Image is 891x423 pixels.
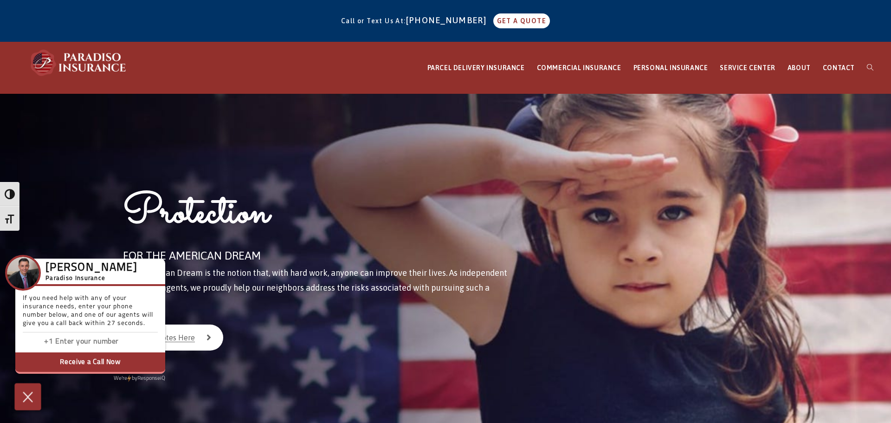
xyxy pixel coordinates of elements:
[114,376,165,381] a: We'rePowered by iconbyResponseiQ
[421,42,531,94] a: PARCEL DELIVERY INSURANCE
[15,352,165,374] button: Receive a Call Now
[341,17,406,25] span: Call or Text Us At:
[7,257,39,289] img: Company Icon
[23,294,158,332] p: If you need help with any of your insurance needs, enter your phone number below, and one of our ...
[788,64,811,72] span: ABOUT
[45,264,137,273] h3: [PERSON_NAME]
[781,42,817,94] a: ABOUT
[720,64,775,72] span: SERVICE CENTER
[817,42,861,94] a: CONTACT
[20,389,36,405] img: Cross icon
[27,335,55,349] input: Enter country code
[123,187,515,246] h1: Protection
[493,13,550,28] a: GET A QUOTE
[531,42,627,94] a: COMMERCIAL INSURANCE
[114,376,137,381] span: We're by
[427,64,525,72] span: PARCEL DELIVERY INSURANCE
[406,15,491,25] a: [PHONE_NUMBER]
[123,325,223,351] a: Start Quotes Here
[28,49,130,77] img: Paradiso Insurance
[127,375,131,382] img: Powered by icon
[627,42,714,94] a: PERSONAL INSURANCE
[55,335,148,349] input: Enter phone number
[714,42,781,94] a: SERVICE CENTER
[45,273,137,284] h5: Paradiso Insurance
[823,64,855,72] span: CONTACT
[123,268,507,308] span: The American Dream is the notion that, with hard work, anyone can improve their lives. As indepen...
[123,249,261,262] span: FOR THE AMERICAN DREAM
[537,64,621,72] span: COMMERCIAL INSURANCE
[633,64,708,72] span: PERSONAL INSURANCE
